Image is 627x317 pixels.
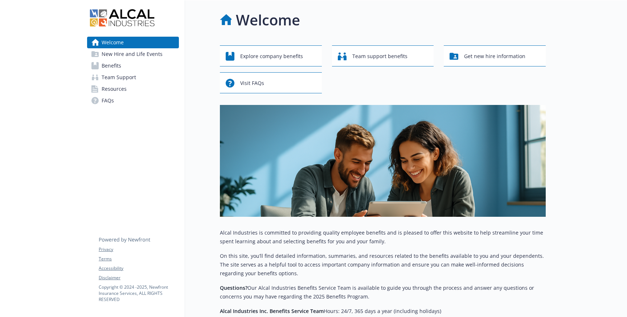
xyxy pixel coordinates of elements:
[352,49,407,63] span: Team support benefits
[332,45,434,66] button: Team support benefits
[87,83,179,95] a: Resources
[220,72,322,93] button: Visit FAQs
[99,256,179,262] a: Terms
[220,284,247,291] strong: Questions?
[444,45,546,66] button: Get new hire information
[102,95,114,106] span: FAQs
[220,105,546,217] img: overview page banner
[99,275,179,281] a: Disclaimer
[240,76,264,90] span: Visit FAQs
[220,228,546,246] p: Alcal Industries is committed to providing quality employee benefits and is pleased to offer this...
[87,95,179,106] a: FAQs
[240,49,303,63] span: Explore company benefits
[102,72,136,83] span: Team Support
[99,246,179,253] a: Privacy
[87,60,179,72] a: Benefits
[464,49,525,63] span: Get new hire information
[220,308,324,314] strong: Alcal Industries Inc. Benefits Service Team
[102,37,124,48] span: Welcome
[99,284,179,302] p: Copyright © 2024 - 2025 , Newfront Insurance Services, ALL RIGHTS RESERVED
[99,265,179,272] a: Accessibility
[220,252,546,278] p: On this site, you’ll find detailed information, summaries, and resources related to the benefits ...
[220,307,546,316] p: Hours: 24/7, 365 days a year (including holidays)
[236,9,300,31] h1: Welcome
[87,72,179,83] a: Team Support
[102,83,127,95] span: Resources
[102,60,121,72] span: Benefits
[220,45,322,66] button: Explore company benefits
[102,48,163,60] span: New Hire and Life Events
[87,37,179,48] a: Welcome
[220,284,546,301] p: Our Alcal Industries Benefits Service Team is available to guide you through the process and answ...
[87,48,179,60] a: New Hire and Life Events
